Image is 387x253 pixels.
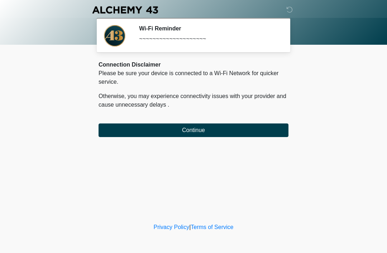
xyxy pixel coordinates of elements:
[191,224,233,230] a: Terms of Service
[99,123,288,137] button: Continue
[99,60,288,69] div: Connection Disclaimer
[99,92,288,109] p: Otherwise, you may experience connectivity issues with your provider and cause unnecessary delays .
[104,25,125,47] img: Agent Avatar
[189,224,191,230] a: |
[91,5,159,14] img: Alchemy 43 Logo
[139,35,278,43] div: ~~~~~~~~~~~~~~~~~~~~
[139,25,278,32] h2: Wi-Fi Reminder
[154,224,190,230] a: Privacy Policy
[99,69,288,86] p: Please be sure your device is connected to a Wi-Fi Network for quicker service.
